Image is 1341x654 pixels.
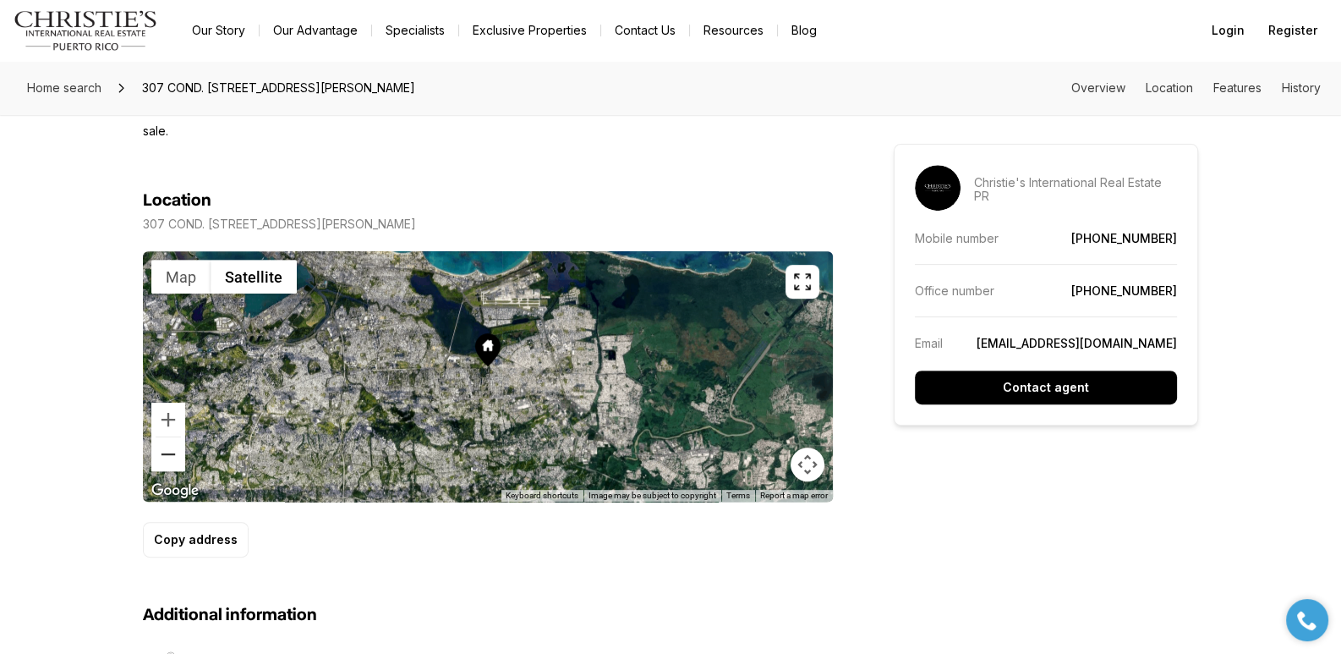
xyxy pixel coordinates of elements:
[147,480,203,502] a: Open this area in Google Maps (opens a new window)
[143,217,416,231] p: 307 COND. [STREET_ADDRESS][PERSON_NAME]
[1071,81,1321,95] nav: Page section menu
[791,448,824,481] button: Map camera controls
[915,283,994,298] p: Office number
[143,522,249,558] button: Copy address
[601,19,689,42] button: Contact Us
[915,231,999,245] p: Mobile number
[690,19,777,42] a: Resources
[178,19,259,42] a: Our Story
[1146,80,1193,95] a: Skip to: Location
[974,176,1177,203] p: Christie's International Real Estate PR
[147,480,203,502] img: Google
[1071,283,1177,298] a: [PHONE_NUMBER]
[260,19,371,42] a: Our Advantage
[760,491,828,500] a: Report a map error
[726,491,750,500] a: Terms (opens in new tab)
[14,10,158,51] img: logo
[143,605,833,625] h3: Additional information
[1071,80,1125,95] a: Skip to: Overview
[915,371,1177,404] button: Contact agent
[151,260,211,294] button: Show street map
[588,491,716,500] span: Image may be subject to copyright
[915,336,943,350] p: Email
[1003,381,1089,394] p: Contact agent
[27,80,101,95] span: Home search
[135,74,422,102] span: 307 COND. [STREET_ADDRESS][PERSON_NAME]
[977,336,1177,350] a: [EMAIL_ADDRESS][DOMAIN_NAME]
[778,19,830,42] a: Blog
[20,74,108,102] a: Home search
[459,19,600,42] a: Exclusive Properties
[211,260,297,294] button: Show satellite imagery
[151,437,185,471] button: Zoom out
[1268,24,1317,37] span: Register
[1282,80,1321,95] a: Skip to: History
[372,19,458,42] a: Specialists
[1071,231,1177,245] a: [PHONE_NUMBER]
[1258,14,1327,47] button: Register
[1201,14,1255,47] button: Login
[143,190,211,211] h4: Location
[151,403,185,437] button: Zoom in
[506,490,578,502] button: Keyboard shortcuts
[1212,24,1245,37] span: Login
[154,533,238,547] p: Copy address
[1213,80,1262,95] a: Skip to: Features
